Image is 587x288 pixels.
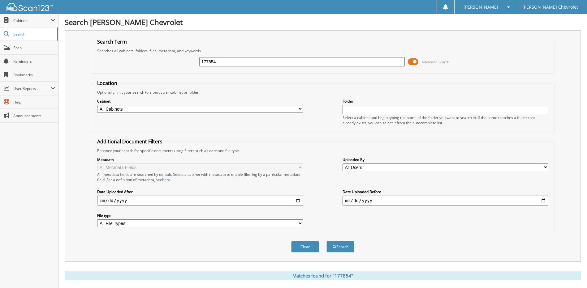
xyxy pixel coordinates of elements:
[65,271,581,280] div: Matches found for "177854"
[343,157,548,162] label: Uploaded By
[97,172,303,182] div: All metadata fields are searched by default. Select a cabinet with metadata to enable filtering b...
[13,100,55,105] span: Help
[94,90,551,95] div: Optionally limit your search to a particular cabinet or folder
[13,45,55,50] span: Scan
[94,148,551,153] div: Enhance your search for specific documents using filters such as date and file type.
[13,72,55,78] span: Bookmarks
[97,157,303,162] label: Metadata
[162,177,170,182] a: here
[343,99,548,104] label: Folder
[291,241,319,252] button: Clear
[97,189,303,194] label: Date Uploaded After
[97,196,303,205] input: start
[326,241,354,252] button: Search
[343,115,548,125] div: Select a cabinet and begin typing the name of the folder you want to search in. If the name match...
[422,60,449,64] span: Advanced Search
[13,86,51,91] span: User Reports
[13,32,54,37] span: Search
[522,5,578,9] span: [PERSON_NAME] Chevrolet
[94,38,130,45] legend: Search Term
[13,18,51,23] span: Cabinets
[65,17,581,27] h1: Search [PERSON_NAME] Chevrolet
[97,213,303,218] label: File type
[464,5,498,9] span: [PERSON_NAME]
[343,196,548,205] input: end
[343,189,548,194] label: Date Uploaded Before
[6,3,53,11] img: scan123-logo-white.svg
[94,138,166,145] legend: Additional Document Filters
[13,113,55,118] span: Announcements
[94,80,120,87] legend: Location
[97,99,303,104] label: Cabinet
[94,48,551,53] div: Searches all cabinets, folders, files, metadata, and keywords
[13,59,55,64] span: Reminders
